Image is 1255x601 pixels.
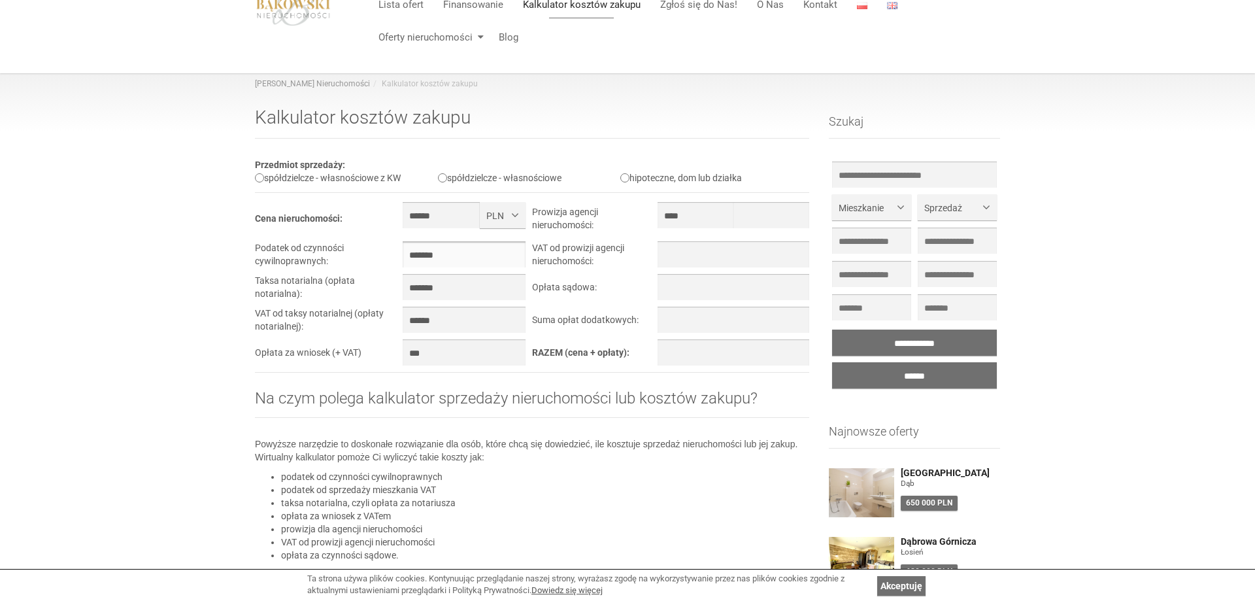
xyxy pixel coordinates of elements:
[281,549,809,562] li: opłata za czynności sądowe.
[281,509,809,523] li: opłata za wniosek z VATem
[532,307,658,339] td: Suma opłat dodatkowych:
[369,24,489,50] a: Oferty nieruchomości
[532,241,658,274] td: VAT od prowizji agencji nieruchomości:
[255,173,401,183] label: spółdzielcze - własnościowe z KW
[832,194,911,220] button: Mieszkanie
[255,274,403,307] td: Taksa notarialna (opłata notarialna):
[255,108,809,139] h1: Kalkulator kosztów zakupu
[901,478,1001,489] figure: Dąb
[924,201,980,215] span: Sprzedaż
[489,24,518,50] a: Blog
[307,573,871,597] div: Ta strona używa plików cookies. Kontynuując przeglądanie naszej strony, wyrażasz zgodę na wykorzy...
[281,536,809,549] li: VAT od prowizji agencji nieruchomości
[901,496,958,511] div: 650 000 PLN
[281,523,809,536] li: prowizja dla agencji nieruchomości
[620,173,742,183] label: hipoteczne, dom lub działka
[255,568,809,596] h2: Jak skorzystać z kalkulatora kosztów zakupu nieruchomości?
[901,537,1001,547] a: Dąbrowa Górnicza
[281,483,809,496] li: podatek od sprzedaży mieszkania VAT
[486,209,509,222] span: PLN
[480,202,526,228] button: PLN
[255,241,403,274] td: Podatek od czynności cywilnoprawnych:
[532,202,658,241] td: Prowizja agencji nieruchomości:
[255,173,264,182] input: spółdzielcze - własnościowe z KW
[901,547,1001,558] figure: Łosień
[255,160,345,170] b: Przedmiot sprzedaży:
[829,425,1001,449] h3: Najnowsze oferty
[901,564,958,579] div: 680 000 PLN
[255,339,403,372] td: Opłata za wniosek (+ VAT)
[901,468,1001,478] a: [GEOGRAPHIC_DATA]
[281,496,809,509] li: taksa notarialna, czyli opłata za notariusza
[829,115,1001,139] h3: Szukaj
[255,79,370,88] a: [PERSON_NAME] Nieruchomości
[438,173,561,183] label: spółdzielcze - własnościowe
[255,390,809,417] h2: Na czym polega kalkulator sprzedaży nieruchomości lub kosztów zakupu?
[255,307,403,339] td: VAT od taksy notarialnej (opłaty notarialnej):
[839,201,895,215] span: Mieszkanie
[370,78,478,90] li: Kalkulator kosztów zakupu
[532,274,658,307] td: Opłata sądowa:
[857,2,867,9] img: Polski
[531,585,603,595] a: Dowiedz się więcej
[877,576,926,596] a: Akceptuję
[918,194,997,220] button: Sprzedaż
[281,470,809,483] li: podatek od czynności cywilnoprawnych
[255,213,343,224] b: Cena nieruchomości:
[532,347,629,358] b: RAZEM (cena + opłaty):
[620,173,629,182] input: hipoteczne, dom lub działka
[438,173,447,182] input: spółdzielcze - własnościowe
[255,438,809,464] p: Powyższe narzędzie to doskonałe rozwiązanie dla osób, które chcą się dowiedzieć, ile kosztuje spr...
[887,2,897,9] img: English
